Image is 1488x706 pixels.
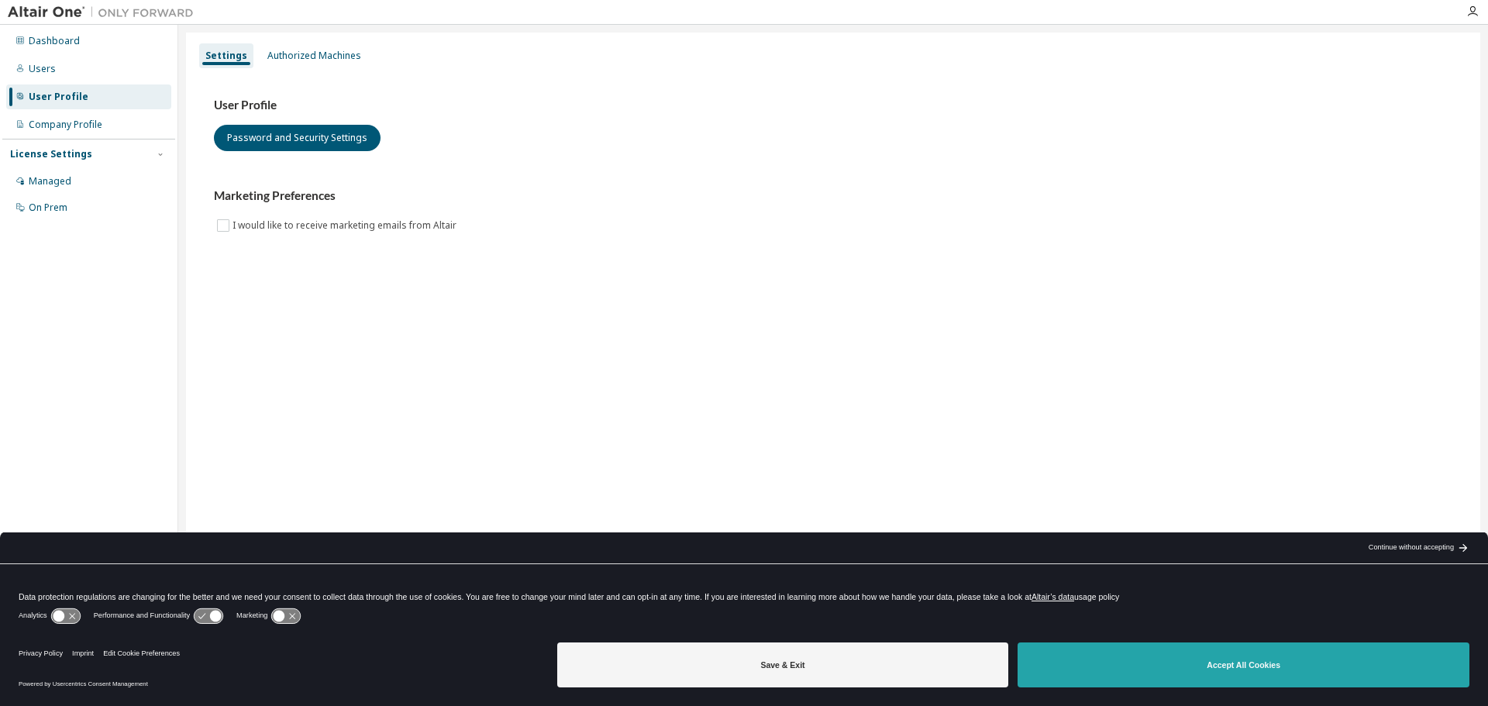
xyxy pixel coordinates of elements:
[29,91,88,103] div: User Profile
[214,125,381,151] button: Password and Security Settings
[214,98,1452,113] h3: User Profile
[29,35,80,47] div: Dashboard
[205,50,247,62] div: Settings
[29,119,102,131] div: Company Profile
[214,188,1452,204] h3: Marketing Preferences
[232,216,460,235] label: I would like to receive marketing emails from Altair
[29,201,67,214] div: On Prem
[29,175,71,188] div: Managed
[29,63,56,75] div: Users
[8,5,201,20] img: Altair One
[10,148,92,160] div: License Settings
[267,50,361,62] div: Authorized Machines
